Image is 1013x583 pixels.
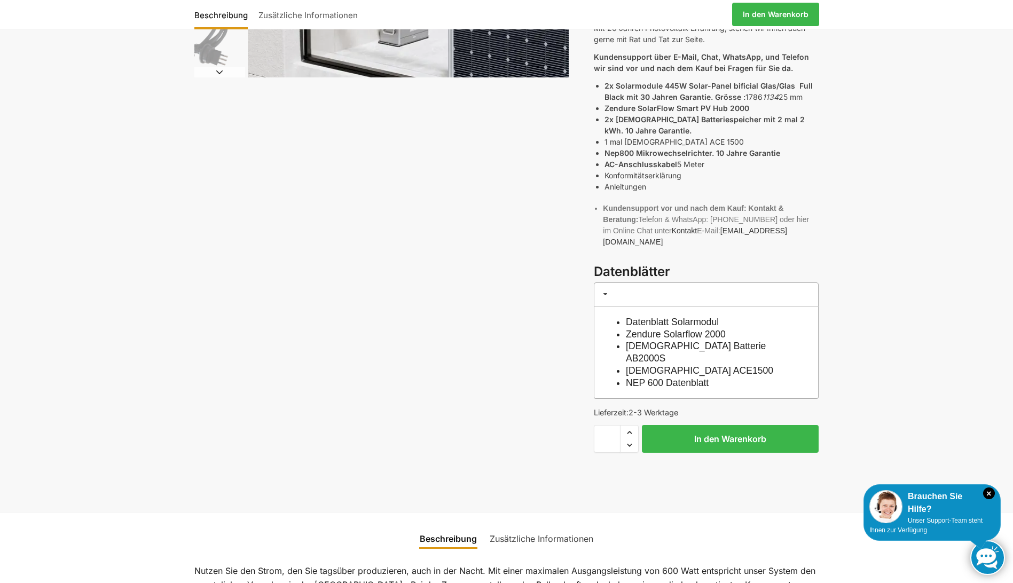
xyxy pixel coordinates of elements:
[192,76,245,130] li: 7 / 11
[626,365,773,376] a: [DEMOGRAPHIC_DATA] ACE1500
[594,425,621,453] input: Produktmenge
[594,22,819,45] p: Mit 20 Jahren Photovoltaik Erfahrung, stehen wir Ihnen auch gerne mit Rat und Tat zur Seite.
[604,181,819,192] li: Anleitungen
[626,341,766,364] a: [DEMOGRAPHIC_DATA] Batterie AB2000S
[626,317,719,327] a: Datenblatt Solarmodul
[483,526,600,552] a: Zusätzliche Informationen
[413,526,483,552] a: Beschreibung
[594,52,809,73] strong: Kundensupport über E-Mail, Chat, WhatsApp, und Telefon wir sind vor und nach dem Kauf bei Fragen ...
[869,490,995,516] div: Brauchen Sie Hilfe?
[592,459,821,489] iframe: Sicherer Rahmen für schnelle Bezahlvorgänge
[629,408,678,417] span: 2-3 Werktage
[604,104,749,113] strong: Zendure SolarFlow Smart PV Hub 2000
[621,426,638,439] span: Increase quantity
[604,159,819,170] li: 5 Meter
[672,226,697,235] a: Kontakt
[642,425,819,453] button: In den Warenkorb
[194,2,253,27] a: Beschreibung
[604,136,819,147] li: 1 mal [DEMOGRAPHIC_DATA] ACE 1500
[763,92,779,101] em: 1134
[869,490,902,523] img: Customer service
[594,408,678,417] span: Lieferzeit:
[192,23,245,76] li: 6 / 11
[869,517,983,534] span: Unser Support-Team steht Ihnen zur Verfügung
[194,25,245,75] img: Anschlusskabel-3meter_schweizer-stecker
[621,438,638,452] span: Reduce quantity
[745,92,803,101] span: 1786 25 mm
[983,487,995,499] i: Schließen
[603,204,746,212] span: Kundensupport vor und nach dem Kauf:
[253,2,363,27] a: Zusätzliche Informationen
[626,329,726,340] a: Zendure Solarflow 2000
[594,263,819,281] h3: Datenblätter
[604,148,780,157] strong: Nep800 Mikrowechselrichter. 10 Jahre Garantie
[604,115,805,135] strong: 2x [DEMOGRAPHIC_DATA] Batteriespeicher mit 2 mal 2 kWh. 10 Jahre Garantie.
[626,377,709,388] a: NEP 600 Datenblatt
[732,3,819,26] a: In den Warenkorb
[604,81,813,101] strong: 2x Solarmodule 445W Solar-Panel bificial Glas/Glas Full Black mit 30 Jahren Garantie. Grösse :
[603,203,819,248] li: Telefon & WhatsApp: [PHONE_NUMBER] oder hier im Online Chat unter E-Mail:
[604,170,819,181] li: Konformitätserklärung
[604,160,677,169] strong: AC-Anschlusskabel
[194,67,245,77] button: Next slide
